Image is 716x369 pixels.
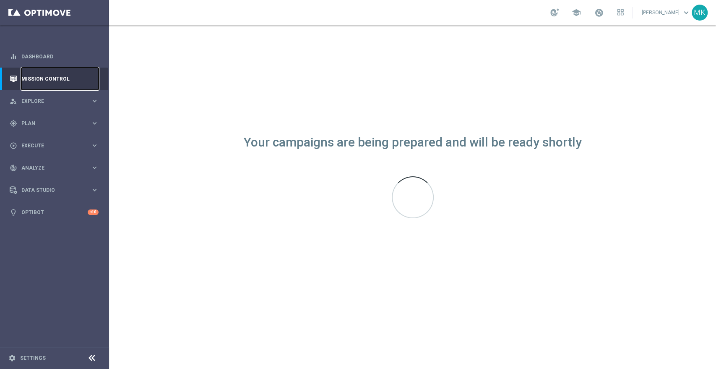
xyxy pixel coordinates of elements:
span: Analyze [21,165,91,170]
i: keyboard_arrow_right [91,119,99,127]
a: Optibot [21,201,88,223]
span: Execute [21,143,91,148]
div: Your campaigns are being prepared and will be ready shortly [244,139,582,146]
span: Plan [21,121,91,126]
div: Plan [10,120,91,127]
div: Execute [10,142,91,149]
a: Dashboard [21,45,99,68]
span: Data Studio [21,188,91,193]
div: Explore [10,97,91,105]
i: gps_fixed [10,120,17,127]
div: Mission Control [10,68,99,90]
button: Mission Control [9,76,99,82]
i: equalizer [10,53,17,60]
i: keyboard_arrow_right [91,186,99,194]
a: Settings [20,356,46,361]
i: person_search [10,97,17,105]
i: keyboard_arrow_right [91,164,99,172]
button: Data Studio keyboard_arrow_right [9,187,99,194]
a: Mission Control [21,68,99,90]
div: +10 [88,209,99,215]
span: school [572,8,581,17]
div: Optibot [10,201,99,223]
span: Explore [21,99,91,104]
span: keyboard_arrow_down [682,8,691,17]
div: Dashboard [10,45,99,68]
i: lightbulb [10,209,17,216]
button: track_changes Analyze keyboard_arrow_right [9,165,99,171]
div: MK [692,5,708,21]
button: lightbulb Optibot +10 [9,209,99,216]
button: gps_fixed Plan keyboard_arrow_right [9,120,99,127]
button: person_search Explore keyboard_arrow_right [9,98,99,105]
button: play_circle_outline Execute keyboard_arrow_right [9,142,99,149]
i: keyboard_arrow_right [91,97,99,105]
button: equalizer Dashboard [9,53,99,60]
i: keyboard_arrow_right [91,141,99,149]
i: play_circle_outline [10,142,17,149]
i: settings [8,354,16,362]
i: track_changes [10,164,17,172]
div: Data Studio [10,186,91,194]
a: [PERSON_NAME]keyboard_arrow_down [641,6,692,19]
div: Analyze [10,164,91,172]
